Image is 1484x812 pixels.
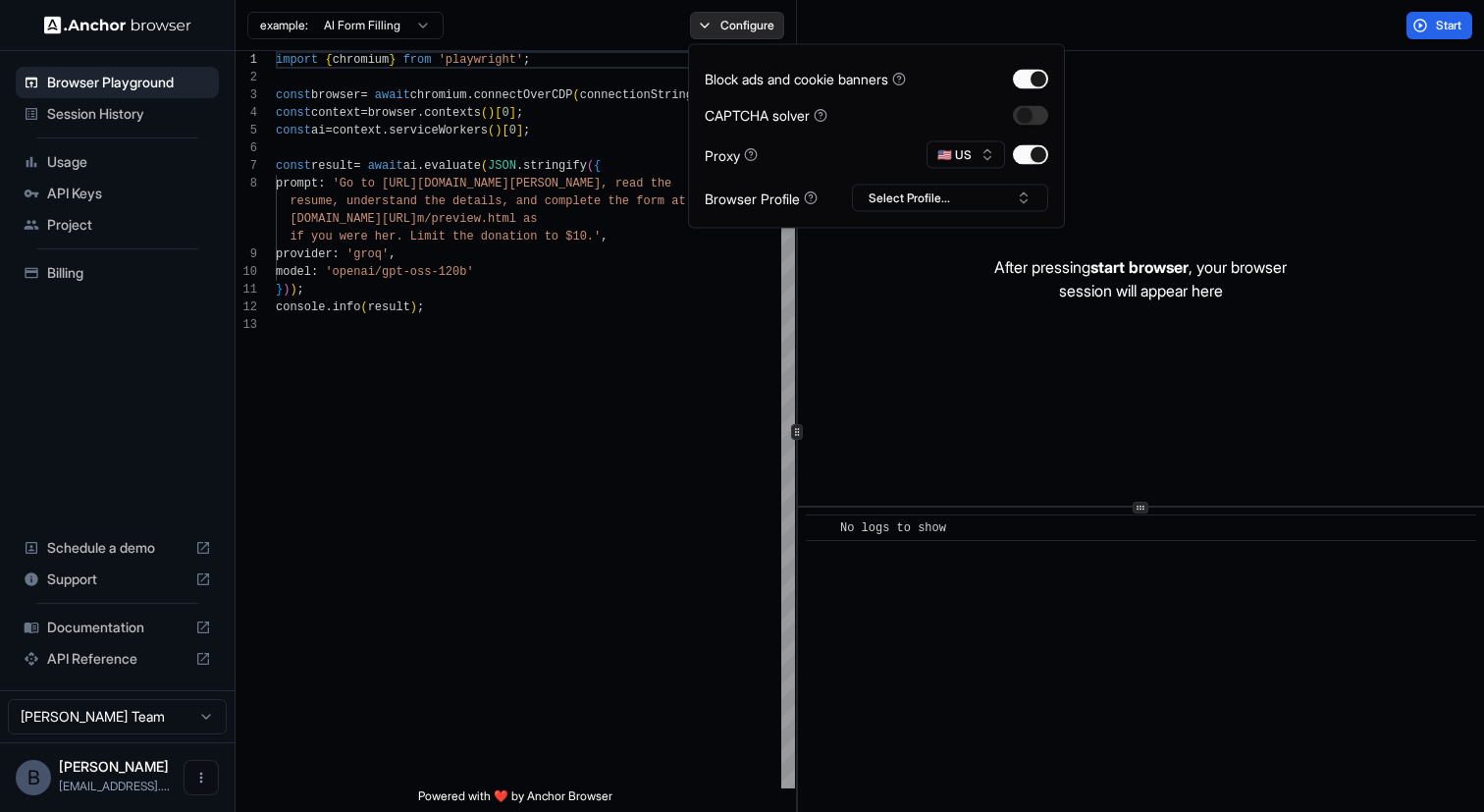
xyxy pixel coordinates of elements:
[333,53,390,67] span: chromium
[318,177,325,190] span: :
[44,16,191,34] img: Anchor Logo
[276,88,311,102] span: const
[276,159,311,173] span: const
[417,159,424,173] span: .
[509,106,516,120] span: ]
[643,194,749,208] span: orm at https://
[502,106,508,120] span: 0
[59,779,170,793] span: brunojm@gmail.com
[236,157,257,175] div: 7
[360,106,367,120] span: =
[184,760,219,795] button: Open menu
[333,300,361,314] span: info
[424,159,481,173] span: evaluate
[516,159,523,173] span: .
[474,88,573,102] span: connectOverCDP
[502,124,508,137] span: [
[283,283,290,297] span: )
[311,88,360,102] span: browser
[16,612,219,643] div: Documentation
[382,124,389,137] span: .
[368,300,410,314] span: result
[516,124,523,137] span: ]
[236,51,257,69] div: 1
[424,106,481,120] span: contexts
[573,88,580,102] span: (
[47,152,211,172] span: Usage
[276,106,311,120] span: const
[16,178,219,209] div: API Keys
[47,649,187,669] span: API Reference
[16,146,219,178] div: Usage
[47,538,187,558] span: Schedule a demo
[439,53,523,67] span: 'playwright'
[852,185,1048,212] button: Select Profile...
[290,194,643,208] span: resume, understand the details, and complete the f
[16,532,219,564] div: Schedule a demo
[994,255,1287,302] p: After pressing , your browser session will appear here
[353,159,360,173] span: =
[276,177,318,190] span: prompt
[389,53,396,67] span: }
[16,564,219,595] div: Support
[47,104,211,124] span: Session History
[927,141,1005,169] button: 🇺🇸 US
[690,12,785,39] button: Configure
[417,212,537,226] span: m/preview.html as
[16,98,219,130] div: Session History
[236,281,257,298] div: 11
[368,106,417,120] span: browser
[466,88,473,102] span: .
[47,569,187,589] span: Support
[516,106,523,120] span: ;
[705,144,758,165] div: Proxy
[325,124,332,137] span: =
[1406,12,1472,39] button: Start
[346,247,389,261] span: 'groq'
[236,245,257,263] div: 9
[705,188,818,208] div: Browser Profile
[290,283,296,297] span: )
[488,159,516,173] span: JSON
[410,300,417,314] span: )
[236,69,257,86] div: 2
[276,53,318,67] span: import
[236,175,257,192] div: 8
[587,159,594,173] span: (
[325,300,332,314] span: .
[481,106,488,120] span: (
[368,159,403,173] span: await
[290,230,601,244] span: if you were her. Limit the donation to $10.'
[523,159,587,173] span: stringify
[276,265,311,279] span: model
[311,265,318,279] span: :
[311,159,353,173] span: result
[629,177,671,190] span: ad the
[236,104,257,122] div: 4
[325,53,332,67] span: {
[236,298,257,316] div: 12
[276,283,283,297] span: }
[417,106,424,120] span: .
[47,215,211,235] span: Project
[360,88,367,102] span: =
[16,209,219,241] div: Project
[417,300,424,314] span: ;
[16,257,219,289] div: Billing
[311,124,325,137] span: ai
[1436,18,1463,33] span: Start
[311,106,360,120] span: context
[1090,257,1189,277] span: start browser
[509,124,516,137] span: 0
[276,124,311,137] span: const
[236,122,257,139] div: 5
[47,263,211,283] span: Billing
[403,53,432,67] span: from
[333,177,629,190] span: 'Go to [URL][DOMAIN_NAME][PERSON_NAME], re
[297,283,304,297] span: ;
[16,643,219,675] div: API Reference
[840,521,946,535] span: No logs to show
[816,518,825,538] span: ​
[705,69,906,89] div: Block ads and cookie banners
[236,263,257,281] div: 10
